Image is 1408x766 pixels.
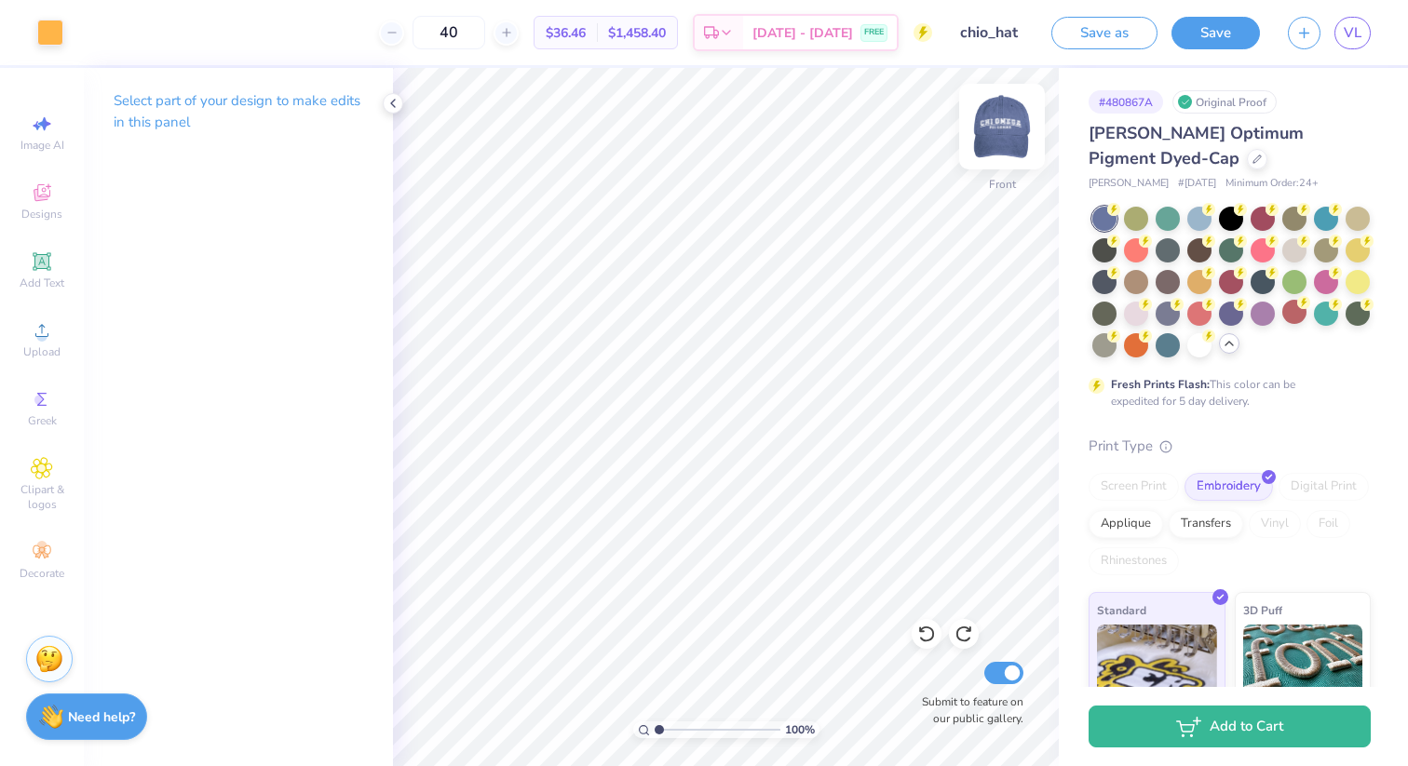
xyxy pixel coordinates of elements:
[1279,473,1369,501] div: Digital Print
[1089,510,1163,538] div: Applique
[1089,436,1371,457] div: Print Type
[1344,22,1361,44] span: VL
[1334,17,1371,49] a: VL
[1249,510,1301,538] div: Vinyl
[546,23,586,43] span: $36.46
[1089,90,1163,114] div: # 480867A
[1089,122,1304,169] span: [PERSON_NAME] Optimum Pigment Dyed-Cap
[28,413,57,428] span: Greek
[1178,176,1216,192] span: # [DATE]
[9,482,74,512] span: Clipart & logos
[20,275,64,290] span: Add Text
[785,721,815,738] span: 100 %
[946,14,1037,51] input: Untitled Design
[1089,176,1169,192] span: [PERSON_NAME]
[1111,377,1210,392] strong: Fresh Prints Flash:
[1111,376,1340,410] div: This color can be expedited for 5 day delivery.
[114,90,363,133] p: Select part of your design to make edits in this panel
[912,693,1023,727] label: Submit to feature on our public gallery.
[1185,473,1273,501] div: Embroidery
[752,23,853,43] span: [DATE] - [DATE]
[20,138,64,153] span: Image AI
[413,16,485,49] input: – –
[1097,625,1217,718] img: Standard
[608,23,666,43] span: $1,458.40
[864,26,884,39] span: FREE
[1171,17,1260,49] button: Save
[1243,625,1363,718] img: 3D Puff
[20,566,64,581] span: Decorate
[1169,510,1243,538] div: Transfers
[1089,706,1371,747] button: Add to Cart
[1089,473,1179,501] div: Screen Print
[1097,600,1146,620] span: Standard
[1243,600,1282,620] span: 3D Puff
[23,344,61,359] span: Upload
[1089,547,1179,575] div: Rhinestones
[1172,90,1277,114] div: Original Proof
[1225,176,1319,192] span: Minimum Order: 24 +
[989,176,1016,193] div: Front
[1306,510,1350,538] div: Foil
[68,708,135,726] strong: Need help?
[965,89,1039,164] img: Front
[1051,17,1158,49] button: Save as
[21,207,62,222] span: Designs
